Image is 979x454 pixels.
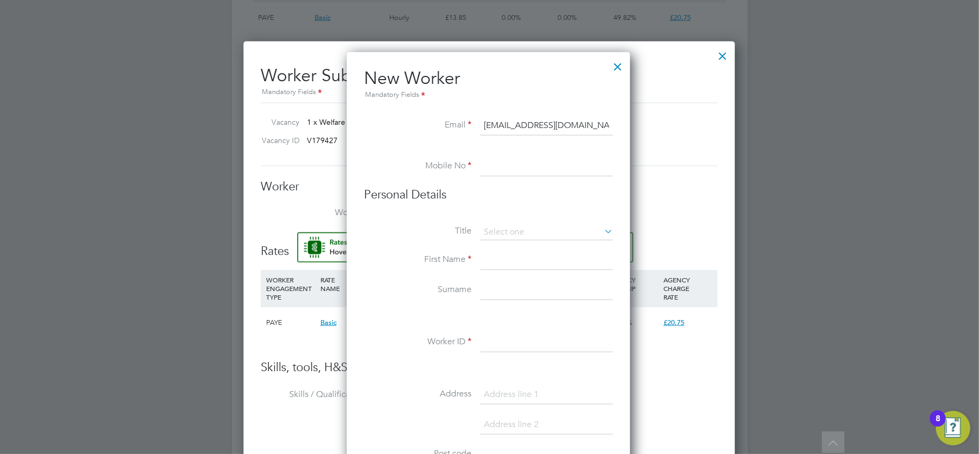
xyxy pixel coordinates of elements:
[480,415,613,435] input: Address line 2
[297,232,633,263] button: Rate Assistant
[261,179,718,195] h3: Worker
[364,160,471,172] label: Mobile No
[364,67,613,102] h2: New Worker
[263,307,318,338] div: PAYE
[261,389,368,400] label: Skills / Qualifications
[480,224,613,240] input: Select one
[318,270,390,298] div: RATE NAME
[261,87,718,98] div: Mandatory Fields
[364,225,471,237] label: Title
[364,254,471,265] label: First Name
[364,388,471,400] label: Address
[661,270,715,307] div: AGENCY CHARGE RATE
[320,318,337,327] span: Basic
[256,117,299,127] label: Vacancy
[606,270,661,298] div: AGENCY MARKUP
[261,442,368,453] label: Tools
[261,232,718,259] h3: Rates
[480,385,613,405] input: Address line 1
[307,136,338,145] span: V179427
[261,56,718,99] h2: Worker Submission
[364,119,471,131] label: Email
[364,284,471,295] label: Surname
[263,270,318,307] div: WORKER ENGAGEMENT TYPE
[307,117,408,127] span: 1 x Welfare Labourer (Zone 1)
[936,411,970,445] button: Open Resource Center, 8 new notifications
[364,89,613,101] div: Mandatory Fields
[364,187,613,203] h3: Personal Details
[935,418,940,432] div: 8
[364,336,471,347] label: Worker ID
[256,136,299,145] label: Vacancy ID
[261,207,368,218] label: Worker
[261,360,718,375] h3: Skills, tools, H&S
[663,318,684,327] span: £20.75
